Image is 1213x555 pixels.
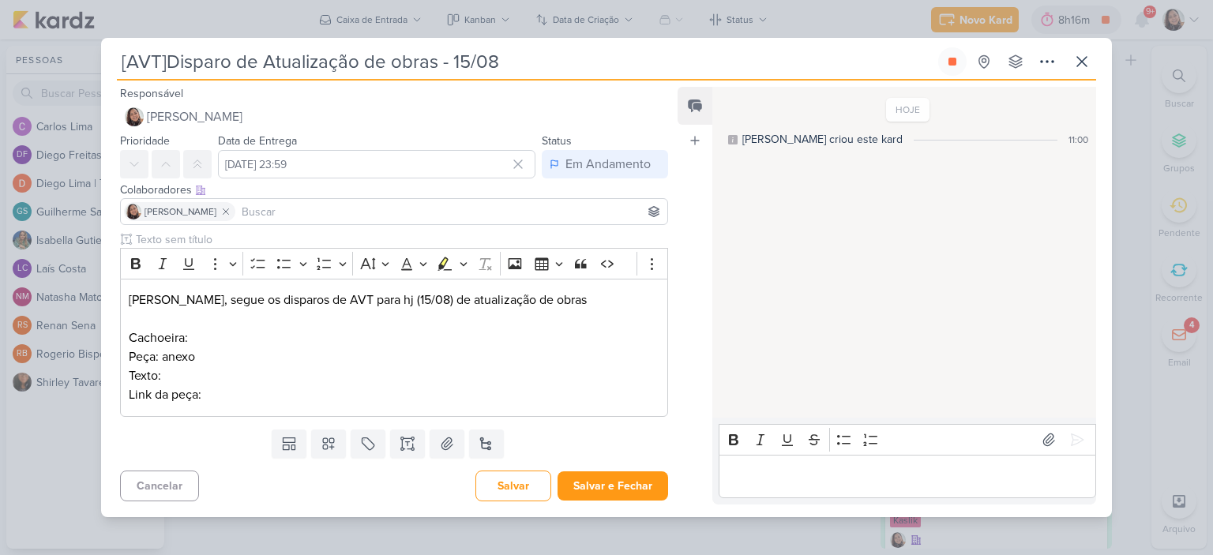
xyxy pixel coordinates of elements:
[238,202,664,221] input: Buscar
[129,328,659,366] p: Cachoeira: Peça: anexo
[125,107,144,126] img: Sharlene Khoury
[145,204,216,219] span: [PERSON_NAME]
[120,248,668,279] div: Editor toolbar
[120,279,668,417] div: Editor editing area: main
[117,47,935,76] input: Kard Sem Título
[946,55,959,68] div: Parar relógio
[565,155,651,174] div: Em Andamento
[218,150,535,178] input: Select a date
[742,131,903,148] div: [PERSON_NAME] criou este kard
[120,182,668,198] div: Colaboradores
[120,87,183,100] label: Responsável
[120,103,668,131] button: [PERSON_NAME]
[558,471,668,501] button: Salvar e Fechar
[120,471,199,501] button: Cancelar
[147,107,242,126] span: [PERSON_NAME]
[126,204,141,219] img: Sharlene Khoury
[719,424,1096,455] div: Editor toolbar
[1068,133,1088,147] div: 11:00
[129,291,659,309] p: [PERSON_NAME], segue os disparos de AVT para hj (15/08) de atualização de obras
[542,134,572,148] label: Status
[542,150,668,178] button: Em Andamento
[719,455,1096,498] div: Editor editing area: main
[218,134,297,148] label: Data de Entrega
[129,366,659,385] p: Texto:
[120,134,170,148] label: Prioridade
[133,231,668,248] input: Texto sem título
[129,385,659,404] p: Link da peça:
[475,471,551,501] button: Salvar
